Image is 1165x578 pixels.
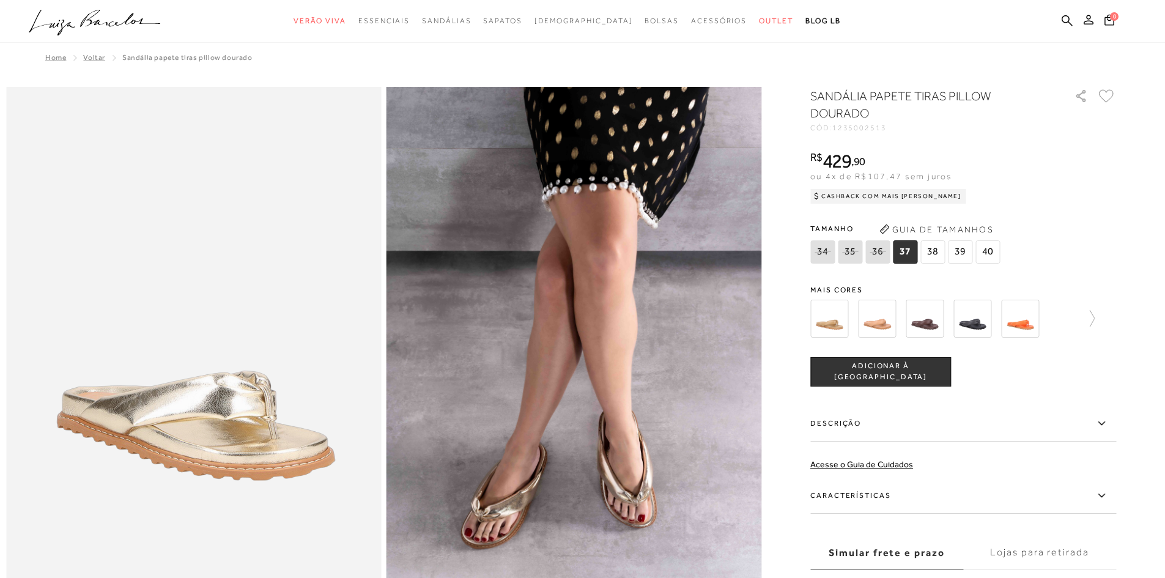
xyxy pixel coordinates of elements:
span: 34 [810,240,835,264]
span: Essenciais [358,17,410,25]
label: Simular frete e prazo [810,536,963,569]
span: Verão Viva [294,17,346,25]
span: BLOG LB [805,17,841,25]
span: 39 [948,240,972,264]
img: SANDÁLIA PAPETE EM COURO CAFÉ E TIRAS ACOLCHOADAS [906,300,944,338]
a: noSubCategoriesText [534,10,633,32]
span: 36 [865,240,890,264]
h1: SANDÁLIA PAPETE TIRAS PILLOW DOURADO [810,87,1040,122]
span: 0 [1110,12,1119,21]
span: SANDÁLIA PAPETE TIRAS PILLOW DOURADO [122,53,253,62]
span: ou 4x de R$107,47 sem juros [810,171,952,181]
span: Tamanho [810,220,1003,238]
img: SANDÁLIA PAPETE EM COURO BEGE ARGILA COM TIRAS ACOLCHOADAS [810,300,848,338]
a: categoryNavScreenReaderText [645,10,679,32]
a: categoryNavScreenReaderText [422,10,471,32]
span: Sapatos [483,17,522,25]
a: Home [45,53,66,62]
a: categoryNavScreenReaderText [483,10,522,32]
div: CÓD: [810,124,1055,132]
span: ADICIONAR À [GEOGRAPHIC_DATA] [811,361,950,382]
span: Acessórios [691,17,747,25]
img: SANDÁLIA PAPETE EM COURO LARANJA SUNSET COM TIRAS ACOLCHOADAS [1001,300,1039,338]
span: 35 [838,240,862,264]
span: 90 [854,155,865,168]
i: , [851,156,865,167]
span: 1235002513 [832,124,887,132]
span: [DEMOGRAPHIC_DATA] [534,17,633,25]
span: 38 [920,240,945,264]
span: 429 [823,150,851,172]
span: Mais cores [810,286,1116,294]
label: Lojas para retirada [963,536,1116,569]
a: Voltar [83,53,105,62]
a: categoryNavScreenReaderText [759,10,793,32]
a: categoryNavScreenReaderText [294,10,346,32]
button: Guia de Tamanhos [875,220,997,239]
a: categoryNavScreenReaderText [691,10,747,32]
span: Outlet [759,17,793,25]
span: Bolsas [645,17,679,25]
span: 40 [975,240,1000,264]
a: Acesse o Guia de Cuidados [810,459,913,469]
label: Características [810,478,1116,514]
img: SANDÁLIA PAPETE EM COURO CINZA ESTONADO E TIRAS ACOLCHOADAS [953,300,991,338]
a: categoryNavScreenReaderText [358,10,410,32]
button: 0 [1101,13,1118,30]
div: Cashback com Mais [PERSON_NAME] [810,189,966,204]
span: Sandálias [422,17,471,25]
img: SANDÁLIA PAPETE EM COURO BEGE BLUSH COM TIRAS ACOLCHOADAS [858,300,896,338]
a: BLOG LB [805,10,841,32]
i: R$ [810,152,823,163]
span: 37 [893,240,917,264]
label: Descrição [810,406,1116,442]
button: ADICIONAR À [GEOGRAPHIC_DATA] [810,357,951,387]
